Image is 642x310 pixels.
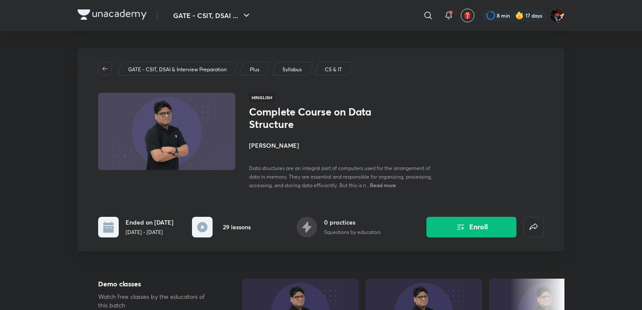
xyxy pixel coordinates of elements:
a: GATE - CSIT, DSAI & Interview Preparation [127,66,228,73]
p: [DATE] - [DATE] [126,228,174,236]
span: Read more [370,182,396,188]
p: GATE - CSIT, DSAI & Interview Preparation [128,66,227,73]
a: CS & IT [324,66,344,73]
h6: Ended on [DATE] [126,218,174,227]
a: Plus [249,66,261,73]
img: streak [515,11,524,20]
img: avatar [464,12,471,19]
span: Data structures are an integral part of computers used for the arrangement of data in memory. The... [249,165,432,188]
h1: Complete Course on Data Structure [249,106,389,131]
button: GATE - CSIT, DSAI ... [168,7,257,24]
h5: Demo classes [98,279,215,289]
img: Asmeet Gupta [550,8,564,23]
h6: 0 practices [324,218,381,227]
button: false [523,217,544,237]
h4: [PERSON_NAME] [249,141,441,150]
p: CS & IT [325,66,342,73]
span: Hinglish [249,93,275,102]
a: Syllabus [281,66,303,73]
button: Enroll [426,217,516,237]
p: 0 questions by educators [324,228,381,236]
p: Syllabus [282,66,302,73]
p: Watch free classes by the educators of this batch [98,292,215,310]
h6: 29 lessons [223,222,251,231]
a: Company Logo [78,9,147,22]
img: Company Logo [78,9,147,20]
img: Thumbnail [97,92,237,171]
button: avatar [461,9,474,22]
p: Plus [250,66,259,73]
